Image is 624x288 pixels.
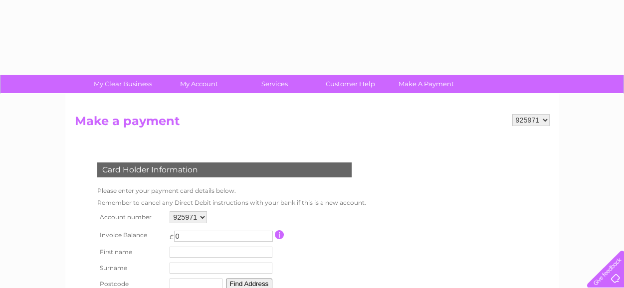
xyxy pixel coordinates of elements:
th: First name [95,244,168,260]
input: Information [275,230,284,239]
th: Surname [95,260,168,276]
div: Card Holder Information [97,162,352,177]
a: My Account [158,75,240,93]
h2: Make a payment [75,114,550,133]
a: My Clear Business [82,75,164,93]
td: Please enter your payment card details below. [95,185,369,197]
td: £ [170,228,174,241]
td: Remember to cancel any Direct Debit instructions with your bank if this is a new account. [95,197,369,209]
a: Services [233,75,316,93]
a: Customer Help [309,75,392,93]
th: Account number [95,209,168,226]
a: Make A Payment [385,75,467,93]
th: Invoice Balance [95,226,168,244]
